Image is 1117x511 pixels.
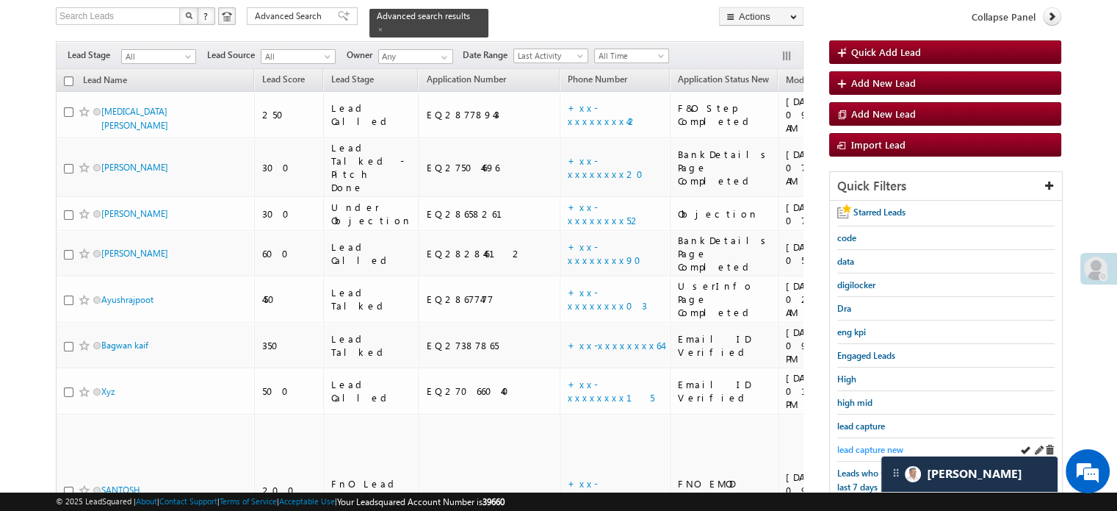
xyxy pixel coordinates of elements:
div: [DATE] 07:24 AM [786,201,855,227]
a: Application Number [419,71,513,90]
em: Start Chat [200,400,267,420]
span: Quick Add Lead [851,46,921,58]
div: 200 [262,484,317,497]
span: Lead Source [207,49,261,62]
div: 450 [262,293,317,306]
a: [PERSON_NAME] [101,208,168,219]
a: +xx-xxxxxxxx42 [568,101,638,127]
a: Phone Number [560,71,635,90]
div: [DATE] 09:17 PM [786,326,855,365]
span: Collapse Panel [972,10,1035,24]
div: [DATE] 09:33 AM [786,95,855,135]
button: Actions [719,7,803,26]
span: Advanced Search [255,10,326,23]
a: +xx-xxxxxxxx90 [568,240,650,266]
div: Under Objection [331,201,412,227]
span: Your Leadsquared Account Number is [337,496,505,507]
div: Email ID Verified [678,378,771,404]
span: Leads who visited website in the last 7 days [837,468,961,493]
a: Lead Score [255,71,312,90]
span: ? [203,10,210,22]
div: Lead Talked - Pitch Done [331,141,412,194]
a: All [121,49,196,64]
div: EQ27504696 [426,161,553,174]
div: BankDetails Page Completed [678,148,771,187]
input: Check all records [64,76,73,86]
span: Import Lead [851,138,905,151]
a: Contact Support [159,496,217,506]
div: Quick Filters [830,172,1062,201]
div: Lead Called [331,240,412,267]
a: +xx-xxxxxxxx64 [568,339,662,351]
span: Lead Stage [68,49,121,62]
img: Search [185,12,192,19]
span: high mid [837,397,872,408]
a: SANTOSH [101,485,140,496]
div: Lead Called [331,378,412,404]
span: Lead Score [262,74,305,85]
div: Lead Talked [331,332,412,359]
div: Objection [678,207,771,221]
a: +xx-xxxxxxxx79 [568,477,640,503]
span: lead capture new [837,444,903,455]
span: Dra [837,303,851,314]
span: © 2025 LeadSquared | | | | | [56,495,505,509]
span: Application Number [426,74,505,85]
a: Lead Name [76,72,134,91]
a: [MEDICAL_DATA][PERSON_NAME] [101,106,168,131]
a: Lead Stage [324,71,381,90]
div: Chat with us now [76,77,247,96]
span: Modified On [786,74,835,85]
span: All [122,50,192,63]
a: Terms of Service [220,496,277,506]
span: digilocker [837,279,875,290]
span: Owner [347,49,378,62]
span: 39660 [482,496,505,507]
span: Carter [927,467,1022,481]
div: 600 [262,247,317,260]
a: +xx-xxxxxxxx20 [568,154,652,180]
span: Add New Lead [851,107,916,120]
textarea: Type your message and hit 'Enter' [19,136,268,387]
div: Minimize live chat window [241,7,276,43]
div: 250 [262,108,317,121]
span: All Time [595,49,665,62]
span: Lead Stage [331,74,374,85]
img: d_60004797649_company_0_60004797649 [25,77,62,96]
span: Advanced search results [377,10,470,21]
div: 300 [262,161,317,174]
a: +xx-xxxxxxxx15 [568,378,654,404]
span: High [837,374,856,385]
a: +xx-xxxxxxxx52 [568,201,641,226]
span: All [261,50,331,63]
a: Acceptable Use [279,496,335,506]
span: data [837,256,854,267]
span: lead capture [837,421,885,432]
button: ? [198,7,215,25]
a: Xyz [101,386,115,397]
div: BankDetails Page Completed [678,234,771,274]
span: code [837,232,856,243]
a: All [261,49,336,64]
span: Last Activity [514,49,584,62]
span: Starred Leads [853,207,905,218]
div: 500 [262,385,317,398]
div: EQ27066040 [426,385,553,398]
a: Bagwan kaif [101,340,148,351]
div: [DATE] 09:26 AM [786,471,855,510]
div: F&O Step Completed [678,101,771,128]
div: [DATE] 07:25 AM [786,148,855,187]
div: [DATE] 01:36 PM [786,371,855,411]
div: Email ID Verified [678,332,771,359]
span: Add New Lead [851,76,916,89]
a: Ayushrajpoot [101,294,153,305]
span: Phone Number [568,74,627,85]
div: 350 [262,339,317,352]
span: eng kpi [837,326,866,337]
span: Engaged Leads [837,350,895,361]
a: All Time [594,49,669,63]
div: [DATE] 05:42 PM [786,240,855,267]
img: carter-drag [890,467,902,479]
a: +xx-xxxxxxxx03 [568,286,647,312]
div: UserInfo Page Completed [678,279,771,319]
